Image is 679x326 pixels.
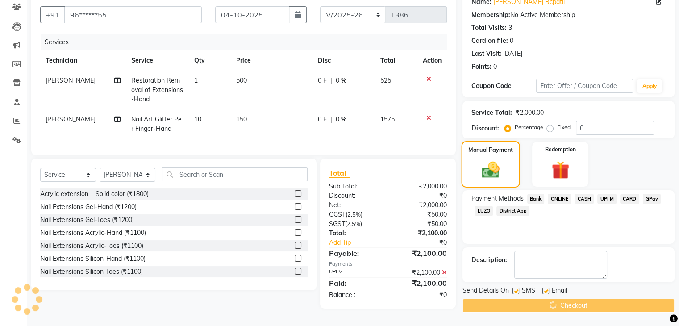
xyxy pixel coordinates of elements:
span: SMS [522,286,535,297]
div: ₹2,000.00 [516,108,544,117]
span: LUZO [475,206,493,216]
span: | [330,76,332,85]
div: Nail Extensions Silicon-Toes (₹1100) [40,267,143,276]
span: Restoration Removal of Extensions-Hand [131,76,183,103]
span: ONLINE [548,194,571,204]
th: Total [375,50,417,71]
a: Add Tip [322,238,399,247]
div: Discount: [471,124,499,133]
div: Membership: [471,10,510,20]
span: Nail Art Glitter Per Finger-Hand [131,115,182,133]
span: 2.5% [347,220,360,227]
div: [DATE] [503,49,522,59]
div: ( ) [322,219,388,229]
div: No Active Membership [471,10,666,20]
div: Total: [322,229,388,238]
div: ( ) [322,210,388,219]
th: Disc [312,50,375,71]
span: UPI M [597,194,617,204]
div: ₹0 [399,238,453,247]
span: Payment Methods [471,194,524,203]
div: Last Visit: [471,49,501,59]
div: ₹2,100.00 [388,268,454,277]
span: CGST [329,210,346,218]
div: 0 [493,62,497,71]
input: Enter Offer / Coupon Code [536,79,633,93]
div: ₹2,100.00 [388,248,454,259]
div: Points: [471,62,492,71]
div: ₹2,000.00 [388,182,454,191]
th: Action [417,50,447,71]
div: Payable: [322,248,388,259]
span: 2.5% [347,211,361,218]
span: 0 F [318,115,327,124]
span: 0 % [336,76,346,85]
div: 3 [508,23,512,33]
input: Search or Scan [162,167,308,181]
div: Nail Extensions Acrylic-Toes (₹1100) [40,241,143,251]
div: Nail Extensions Acrylic-Hand (₹1100) [40,228,146,238]
div: Discount: [322,191,388,201]
span: District App [496,206,529,216]
button: Apply [637,79,662,93]
span: 0 % [336,115,346,124]
label: Fixed [557,123,571,131]
div: Sub Total: [322,182,388,191]
span: [PERSON_NAME] [46,115,96,123]
span: 500 [236,76,247,84]
input: Search by Name/Mobile/Email/Code [64,6,202,23]
img: _cash.svg [476,160,505,180]
div: Description: [471,255,507,265]
span: GPay [643,194,661,204]
div: Total Visits: [471,23,507,33]
span: Bank [527,194,545,204]
div: Nail Extensions Gel-Toes (₹1200) [40,215,134,225]
div: ₹50.00 [388,210,454,219]
span: 1 [194,76,198,84]
span: 1575 [380,115,395,123]
img: _gift.svg [546,159,575,181]
div: Nail Extensions Silicon-Hand (₹1100) [40,254,146,263]
th: Technician [40,50,126,71]
div: Services [41,34,454,50]
th: Price [231,50,312,71]
span: 10 [194,115,201,123]
button: +91 [40,6,65,23]
div: Balance : [322,290,388,300]
div: ₹2,100.00 [388,278,454,288]
label: Manual Payment [468,146,513,154]
span: Total [329,168,350,178]
div: Card on file: [471,36,508,46]
span: | [330,115,332,124]
span: Email [552,286,567,297]
span: 150 [236,115,247,123]
div: UPI M [322,268,388,277]
span: CARD [620,194,639,204]
div: Paid: [322,278,388,288]
div: 0 [510,36,513,46]
div: ₹50.00 [388,219,454,229]
div: Acrylic extension + Solid color (₹1800) [40,189,149,199]
div: Service Total: [471,108,512,117]
th: Qty [189,50,231,71]
span: SGST [329,220,345,228]
span: 0 F [318,76,327,85]
th: Service [126,50,189,71]
div: Coupon Code [471,81,536,91]
div: ₹2,100.00 [388,229,454,238]
span: CASH [575,194,594,204]
span: 525 [380,76,391,84]
span: Send Details On [462,286,509,297]
div: ₹2,000.00 [388,201,454,210]
div: Nail Extensions Gel-Hand (₹1200) [40,202,137,212]
label: Percentage [515,123,543,131]
div: ₹0 [388,191,454,201]
label: Redemption [545,146,576,154]
span: [PERSON_NAME] [46,76,96,84]
div: Payments [329,260,447,268]
div: Net: [322,201,388,210]
div: ₹0 [388,290,454,300]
